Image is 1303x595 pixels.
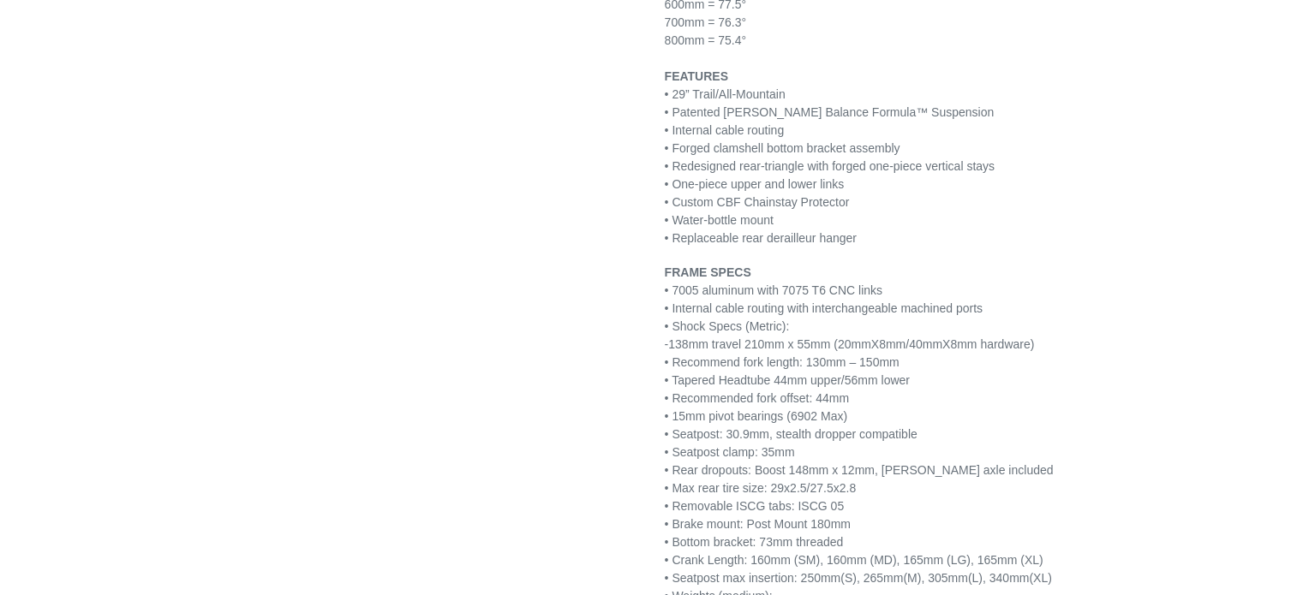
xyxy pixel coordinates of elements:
p: • 29” Trail/All-Mountain • Patented [PERSON_NAME] Balance Formula™ Suspension • Internal cable ro... [665,68,1119,247]
span: • Seatpost max insertion: 250mm(S), 265mm(M), 305mm(L), 340mm(XL) [665,571,1052,585]
div: 700mm = 76.3 [665,14,1119,32]
span: ° [741,15,746,29]
span: • Crank Length: 160mm (SM), 160mm (MD), 165mm (LG), 165mm (XL) [665,553,1043,567]
div: 800mm = 75.4 [665,32,1119,50]
span: FRAME SPECS [665,265,751,279]
span: ° [741,33,746,47]
span: (6902 Max) [786,409,847,423]
span: FEATURES [665,69,728,83]
span: • 15mm pivot bearings [665,409,784,423]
